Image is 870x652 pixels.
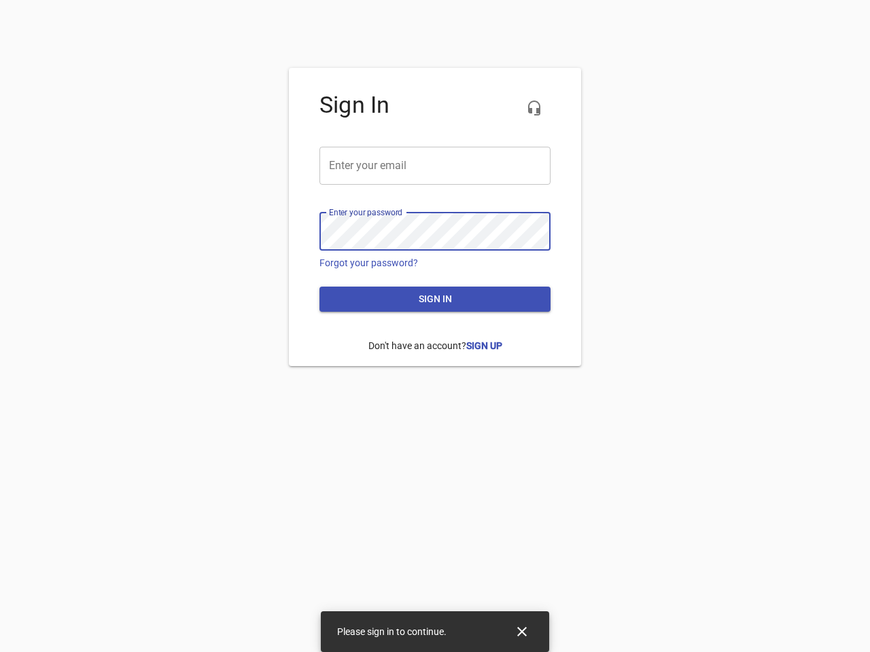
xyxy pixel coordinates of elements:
span: Sign in [330,291,540,308]
span: Please sign in to continue. [337,626,447,637]
button: Sign in [319,287,551,312]
iframe: Chat [573,153,860,642]
a: Forgot your password? [319,257,418,268]
button: Close [506,615,538,648]
a: Sign Up [466,340,502,351]
h4: Sign In [319,92,551,119]
p: Don't have an account? [319,329,551,363]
